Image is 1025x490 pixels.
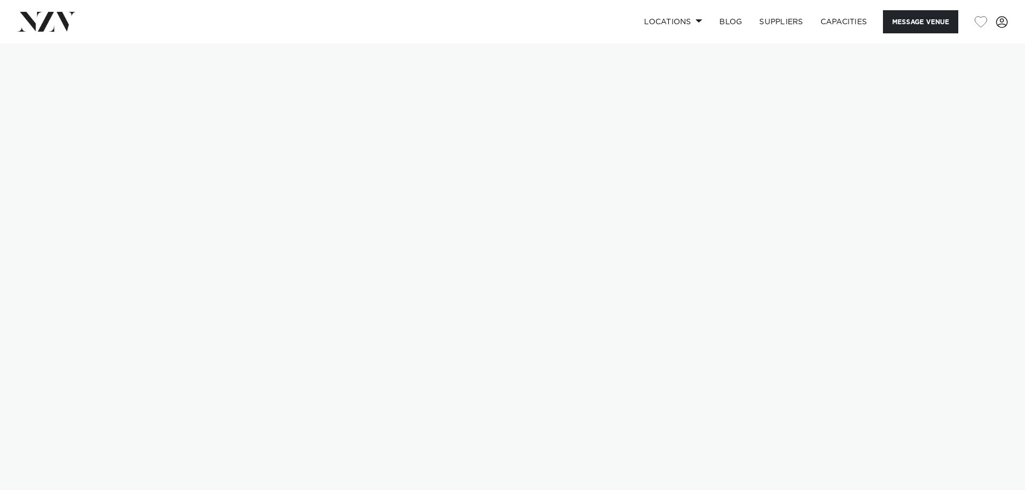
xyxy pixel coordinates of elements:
img: nzv-logo.png [17,12,76,31]
a: Locations [635,10,711,33]
a: BLOG [711,10,751,33]
button: Message Venue [883,10,958,33]
a: SUPPLIERS [751,10,811,33]
a: Capacities [812,10,876,33]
